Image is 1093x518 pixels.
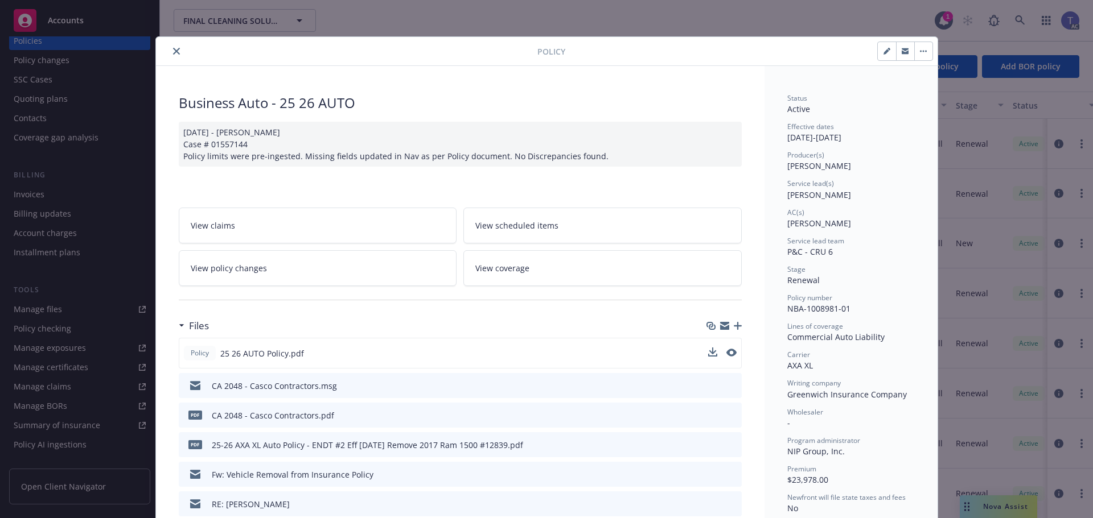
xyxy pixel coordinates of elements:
div: Business Auto - 25 26 AUTO [179,93,742,113]
span: Producer(s) [787,150,824,160]
div: Files [179,318,209,333]
span: Wholesaler [787,407,823,417]
button: preview file [727,439,737,451]
a: View policy changes [179,250,457,286]
span: pdf [188,440,202,449]
span: Service lead team [787,236,844,246]
button: download file [709,469,718,480]
span: View coverage [475,262,529,274]
div: 25-26 AXA XL Auto Policy - ENDT #2 Eff [DATE] Remove 2017 Ram 1500 #12839.pdf [212,439,523,451]
span: Active [787,103,810,114]
button: download file [709,380,718,392]
span: Premium [787,464,816,474]
span: AC(s) [787,208,804,217]
span: Carrier [787,350,810,359]
span: NIP Group, Inc. [787,446,845,457]
span: $23,978.00 [787,474,828,485]
span: Status [787,93,807,103]
div: Commercial Auto Liability [787,331,915,343]
span: Policy [188,348,211,358]
span: [PERSON_NAME] [787,218,851,229]
span: NBA-1008981-01 [787,303,850,314]
button: preview file [727,380,737,392]
button: download file [708,347,717,359]
div: Fw: Vehicle Removal from Insurance Policy [212,469,373,480]
div: [DATE] - [PERSON_NAME] Case # 01557144 Policy limits were pre-ingested. Missing fields updated in... [179,122,742,167]
button: close [170,44,183,58]
button: download file [708,347,717,357]
button: preview file [726,347,737,359]
span: Program administrator [787,436,860,445]
span: pdf [188,411,202,419]
span: [PERSON_NAME] [787,189,851,200]
button: download file [709,409,718,421]
span: Newfront will file state taxes and fees [787,492,906,502]
span: Lines of coverage [787,321,843,331]
a: View claims [179,208,457,243]
span: [PERSON_NAME] [787,160,851,171]
span: Effective dates [787,122,834,131]
span: View scheduled items [475,219,558,231]
button: preview file [727,498,737,510]
span: 25 26 AUTO Policy.pdf [220,347,304,359]
span: P&C - CRU 6 [787,246,833,257]
button: preview file [727,409,737,421]
span: AXA XL [787,360,813,371]
div: RE: [PERSON_NAME] [212,498,290,510]
span: Policy number [787,293,832,302]
span: Policy [537,45,565,57]
span: Service lead(s) [787,179,834,188]
button: preview file [727,469,737,480]
span: Renewal [787,275,820,285]
button: preview file [726,349,737,357]
span: View policy changes [191,262,267,274]
span: No [787,503,798,513]
button: download file [709,498,718,510]
span: Stage [787,264,806,274]
span: Greenwich Insurance Company [787,389,907,400]
div: CA 2048 - Casco Contractors.msg [212,380,337,392]
button: download file [709,439,718,451]
div: [DATE] - [DATE] [787,122,915,143]
h3: Files [189,318,209,333]
a: View scheduled items [463,208,742,243]
div: CA 2048 - Casco Contractors.pdf [212,409,334,421]
span: View claims [191,219,235,231]
span: - [787,417,790,428]
span: Writing company [787,378,841,388]
a: View coverage [463,250,742,286]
